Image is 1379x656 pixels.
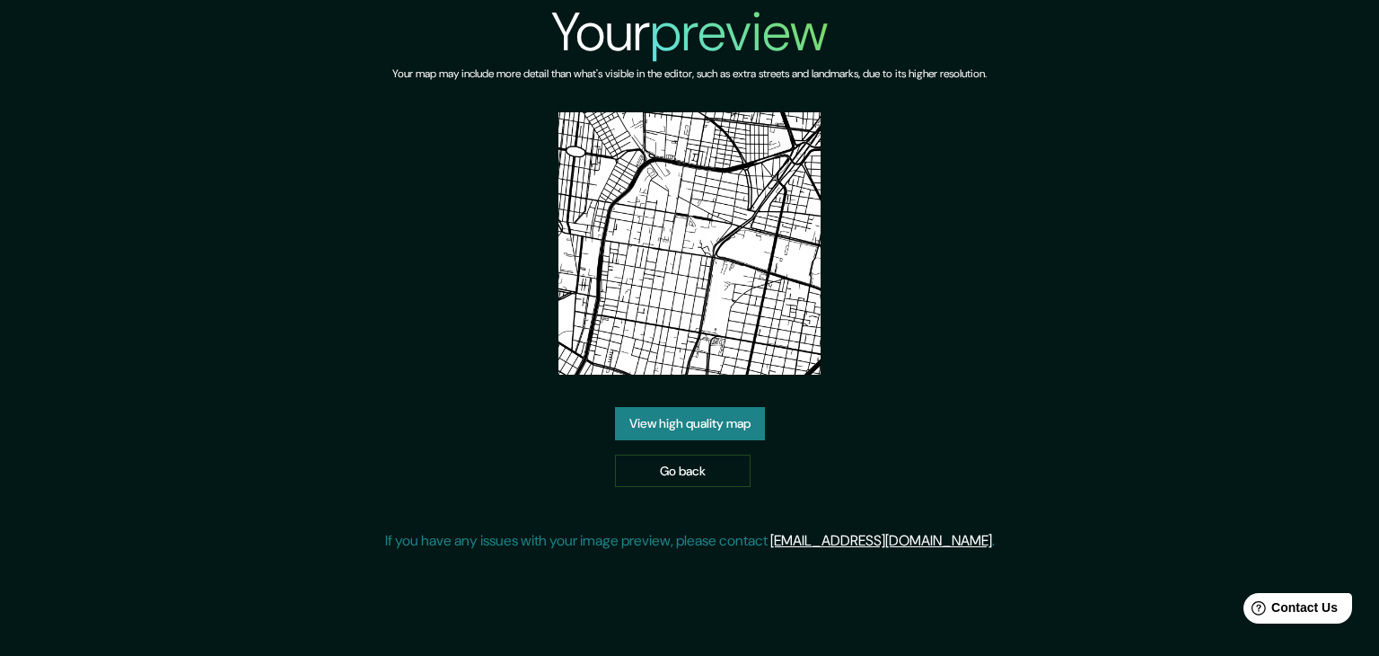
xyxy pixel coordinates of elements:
img: created-map-preview [558,112,821,375]
iframe: Help widget launcher [1219,586,1359,636]
p: If you have any issues with your image preview, please contact . [385,530,995,552]
h6: Your map may include more detail than what's visible in the editor, such as extra streets and lan... [392,65,987,84]
a: [EMAIL_ADDRESS][DOMAIN_NAME] [770,531,992,550]
a: Go back [615,455,751,488]
a: View high quality map [615,407,765,440]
